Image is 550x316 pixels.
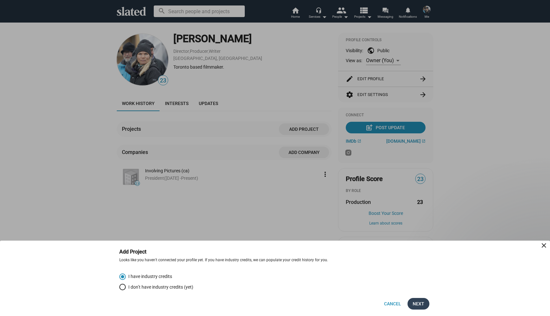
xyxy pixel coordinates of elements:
bottom-sheet-header: Add Project [119,248,431,258]
button: go back [4,3,16,15]
div: Close [206,3,217,14]
span: I don’t have industry credits (yet) [126,284,193,290]
button: Cancel [379,298,406,310]
span: Cancel [384,298,401,310]
mat-icon: close [540,242,548,249]
span: I have industry credits [126,273,172,280]
span: Next [413,298,424,310]
div: Looks like you haven’t connected your profile yet. If you have industry credits, we can populate ... [119,258,431,263]
span: smiley reaction [11,271,16,277]
span: neutral face reaction [5,271,11,277]
h3: Add Project [119,248,155,255]
button: Next [408,298,429,310]
button: Collapse window [193,3,206,15]
span: 😐 [5,271,11,277]
mat-radio-group: Select an option [119,273,431,290]
span: 😃 [11,271,16,277]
